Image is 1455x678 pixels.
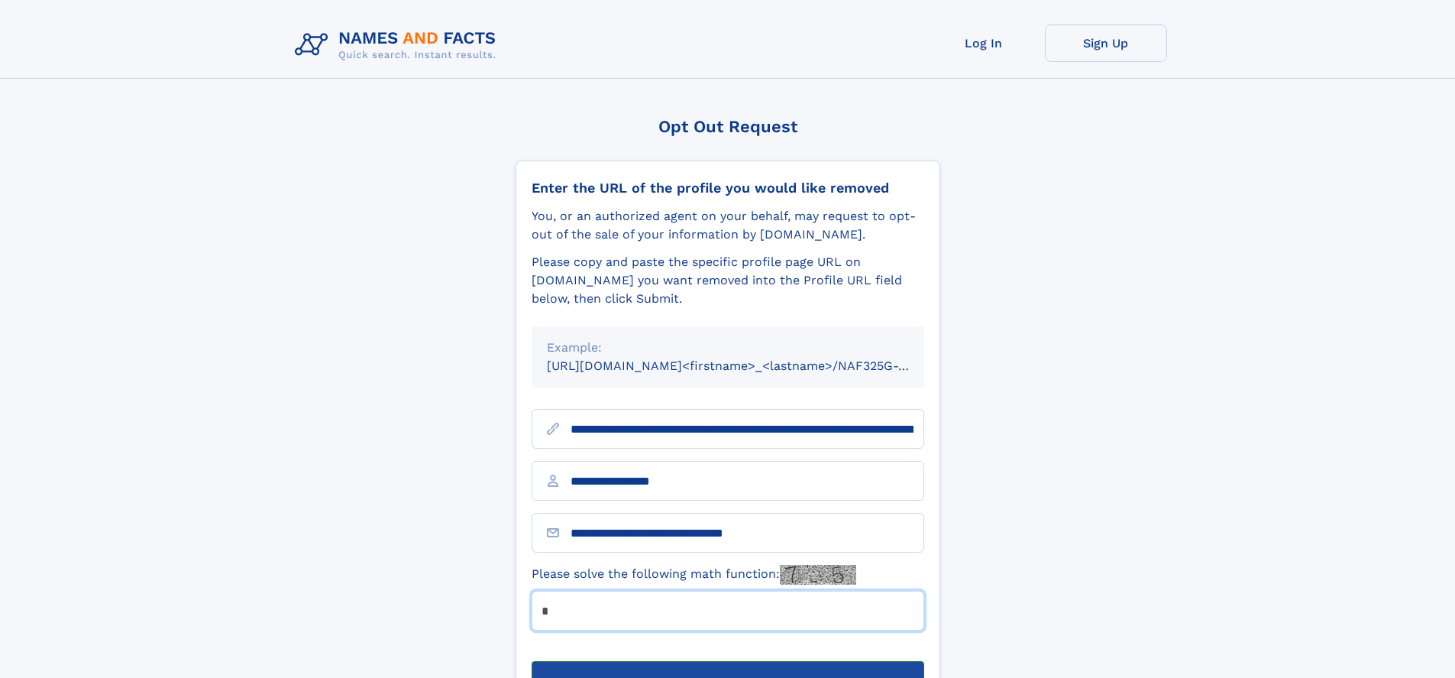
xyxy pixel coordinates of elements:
[532,207,924,244] div: You, or an authorized agent on your behalf, may request to opt-out of the sale of your informatio...
[289,24,509,66] img: Logo Names and Facts
[923,24,1045,62] a: Log In
[547,339,909,357] div: Example:
[532,565,856,585] label: Please solve the following math function:
[516,117,940,136] div: Opt Out Request
[1045,24,1167,62] a: Sign Up
[532,180,924,196] div: Enter the URL of the profile you would like removed
[547,358,953,373] small: [URL][DOMAIN_NAME]<firstname>_<lastname>/NAF325G-xxxxxxxx
[532,253,924,308] div: Please copy and paste the specific profile page URL on [DOMAIN_NAME] you want removed into the Pr...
